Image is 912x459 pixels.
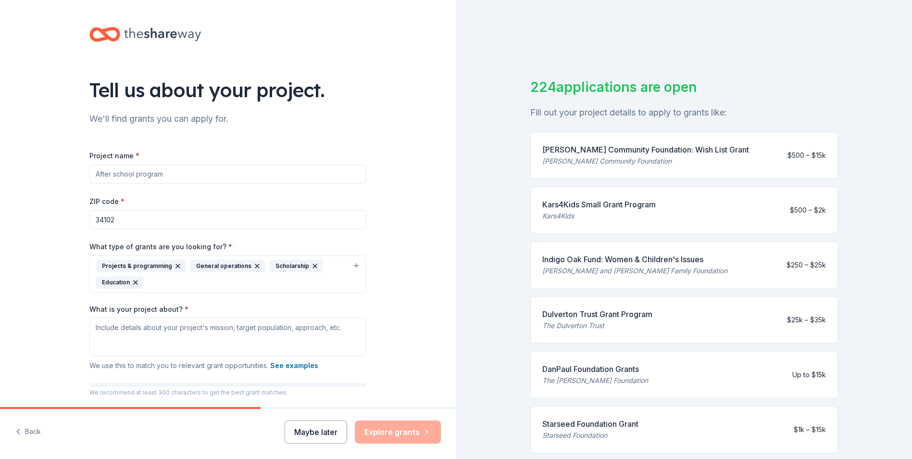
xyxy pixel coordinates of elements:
[89,165,366,184] input: After school program
[542,210,656,222] div: Kars4Kids
[542,363,648,375] div: DanPaul Foundation Grants
[542,320,652,331] div: The Dulverton Trust
[15,422,41,442] button: Back
[89,76,366,103] div: Tell us about your project.
[530,105,838,120] div: Fill out your project details to apply to grants like:
[542,254,727,265] div: Indigo Oak Fund: Women & Children's Issues
[542,199,656,210] div: Kars4Kids Small Grant Program
[89,305,188,314] label: What is your project about?
[89,111,366,127] div: We'll find grants you can apply for.
[96,276,144,289] div: Education
[542,418,638,430] div: Starseed Foundation Grant
[89,210,366,229] input: 12345 (U.S. only)
[542,308,652,320] div: Dulverton Trust Grant Program
[269,260,323,272] div: Scholarship
[89,389,366,396] p: We recommend at least 300 characters to get the best grant matches.
[787,259,826,271] div: $250 – $25k
[787,150,826,161] div: $500 – $15k
[89,255,366,293] button: Projects & programmingGeneral operationsScholarshipEducation
[542,265,727,277] div: [PERSON_NAME] and [PERSON_NAME] Family Foundation
[285,421,347,444] button: Maybe later
[530,77,838,97] div: 224 applications are open
[542,375,648,386] div: The [PERSON_NAME] Foundation
[89,197,125,206] label: ZIP code
[542,144,749,155] div: [PERSON_NAME] Community Foundation: Wish List Grant
[794,424,826,435] div: $1k – $15k
[542,430,638,441] div: Starseed Foundation
[787,314,826,326] div: $25k – $35k
[190,260,265,272] div: General operations
[270,360,318,371] button: See examples
[790,204,826,216] div: $500 – $2k
[792,369,826,381] div: Up to $15k
[89,151,139,161] label: Project name
[542,155,749,167] div: [PERSON_NAME] Community Foundation
[89,242,232,252] label: What type of grants are you looking for?
[89,361,318,370] span: We use this to match you to relevant grant opportunities.
[96,260,186,272] div: Projects & programming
